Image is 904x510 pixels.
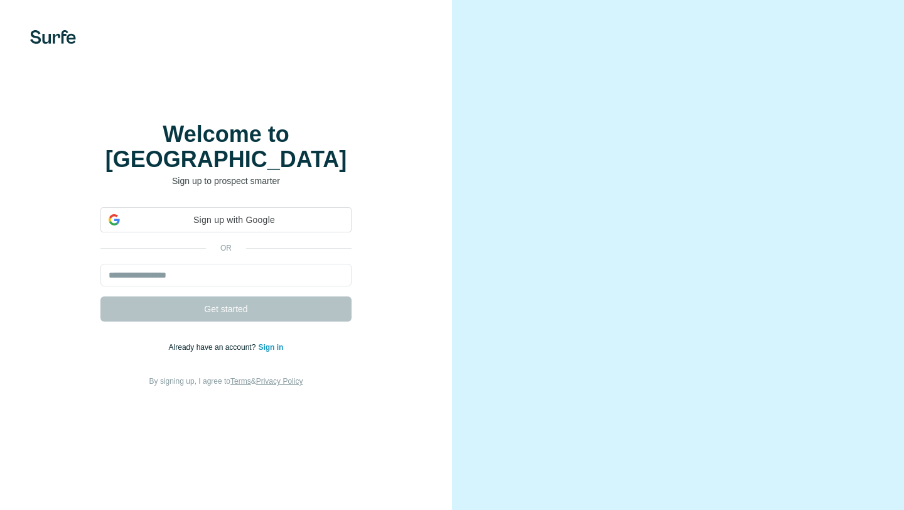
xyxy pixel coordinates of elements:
h1: Welcome to [GEOGRAPHIC_DATA] [100,122,352,172]
a: Terms [230,377,251,386]
a: Privacy Policy [256,377,303,386]
img: Surfe's logo [30,30,76,44]
p: Sign up to prospect smarter [100,175,352,187]
p: or [206,242,246,254]
span: Already have an account? [169,343,259,352]
a: Sign in [258,343,283,352]
span: Sign up with Google [125,214,343,227]
div: Sign up with Google [100,207,352,232]
span: By signing up, I agree to & [149,377,303,386]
